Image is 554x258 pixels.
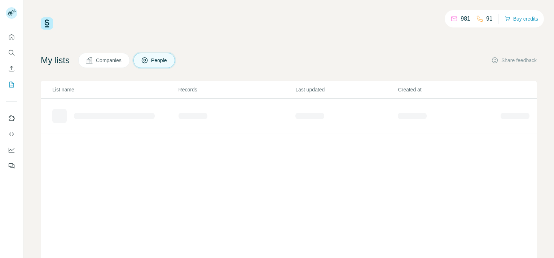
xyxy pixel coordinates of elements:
[6,62,17,75] button: Enrich CSV
[295,86,397,93] p: Last updated
[41,55,70,66] h4: My lists
[52,86,178,93] p: List name
[6,128,17,141] button: Use Surfe API
[461,14,470,23] p: 981
[486,14,493,23] p: 91
[6,46,17,59] button: Search
[6,30,17,43] button: Quick start
[6,143,17,156] button: Dashboard
[6,112,17,125] button: Use Surfe on LinkedIn
[505,14,538,24] button: Buy credits
[6,78,17,91] button: My lists
[491,57,537,64] button: Share feedback
[398,86,500,93] p: Created at
[41,17,53,30] img: Surfe Logo
[179,86,295,93] p: Records
[96,57,122,64] span: Companies
[151,57,168,64] span: People
[6,159,17,172] button: Feedback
